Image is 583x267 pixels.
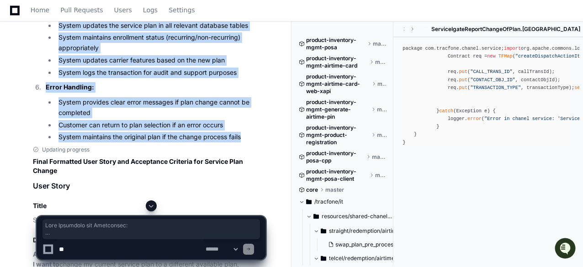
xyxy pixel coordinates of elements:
span: new [487,53,495,59]
span: product-inventory-mgmt-posa-client [306,168,368,183]
span: import [504,46,521,51]
strong: Error Handling: [46,83,94,91]
li: System maintains enrollment status (recurring/non-recurring) appropriately [56,32,265,53]
button: /tracfone/it [299,194,387,209]
span: put [459,77,467,83]
h2: Final Formatted User Story and Acceptance Criteria for Service Plan Change [33,157,265,175]
li: System maintains the original plan if the change process fails [56,132,265,142]
span: product-inventory-mgmt-airtime-card-web-xapi [306,73,370,95]
span: product-inventory-mgmt-posa [306,37,366,51]
button: Start new chat [155,71,166,82]
span: "CONTACT_OBJ_ID" [470,77,515,83]
span: product-inventory-mgmt-airtime-card [306,55,368,69]
span: Home [31,7,49,13]
span: Updating progress [42,146,90,153]
span: master [375,58,387,66]
li: System updates the service plan in all relevant database tables [56,21,265,31]
span: master [372,153,387,161]
li: Customer can return to plan selection if an error occurs [56,120,265,131]
li: System updates carrier features based on the new plan [56,55,265,66]
span: error [467,116,482,121]
span: product-inventory-mgmt-product-registration [306,124,370,146]
span: put [459,69,467,74]
li: System provides clear error messages if plan change cannot be completed [56,97,265,118]
span: "CALL_TRANS_ID" [470,69,512,74]
a: Powered byPylon [64,95,111,103]
span: master [325,186,344,194]
span: Pylon [91,96,111,103]
span: product-inventory-mgmt-generate-airtime-pin [306,99,370,120]
span: /tracfone/it [314,198,343,205]
span: ServiceIgateReportChangeOfPlan.[GEOGRAPHIC_DATA] [431,26,580,33]
svg: Directory [306,196,312,207]
div: Start new chat [31,68,150,77]
span: put [459,85,467,90]
div: Welcome [9,37,166,51]
span: master [373,40,387,47]
span: Lore Ipsumdolo sit Ametconsec: Adipisci eli sedd eiusm tempori utlabor etdo magnaal Enimadmi ven ... [45,222,257,236]
div: package com.tracfone.chanel.service; org.apache.commons.logging.Log; org.apache.commons.logging.L... [403,45,574,147]
div: We're offline, but we'll be back soon! [31,77,132,84]
span: master [377,80,387,88]
span: TFMap [498,53,513,59]
span: master [375,172,387,179]
span: Logs [143,7,158,13]
span: core [306,186,318,194]
img: 1756235613930-3d25f9e4-fa56-45dd-b3ad-e072dfbd1548 [9,68,26,84]
span: master [377,106,387,113]
span: "TRANSACTION_TYPE" [470,85,521,90]
h1: User Story [33,180,265,191]
span: Users [114,7,132,13]
iframe: Open customer support [554,237,578,262]
span: Pull Requests [60,7,103,13]
img: PlayerZero [9,9,27,27]
span: master [377,131,387,139]
span: catch [439,108,453,114]
span: Settings [169,7,195,13]
li: System logs the transaction for audit and support purposes [56,68,265,78]
span: product-inventory-posa-cpp [306,150,365,164]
